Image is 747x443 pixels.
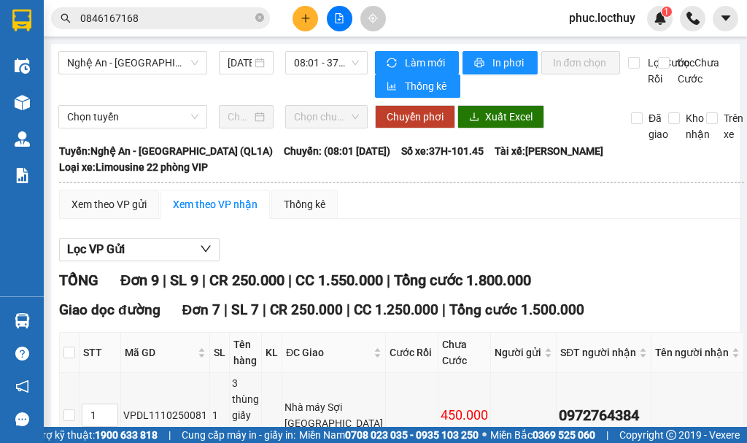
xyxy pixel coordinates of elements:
button: syncLàm mới [375,51,459,74]
th: Cước Rồi [386,333,438,373]
button: file-add [327,6,352,31]
span: file-add [334,13,344,23]
span: | [606,427,608,443]
span: SL 9 [170,271,198,289]
span: Hỗ trợ kỹ thuật: [23,427,158,443]
span: Lọc Chưa Cước [672,55,721,87]
div: Nhà máy Sợi [GEOGRAPHIC_DATA] [285,399,383,431]
img: warehouse-icon [15,131,30,147]
img: solution-icon [15,168,30,183]
div: Thống kê [284,196,325,212]
span: Làm mới [405,55,447,71]
input: 12/10/2025 [228,55,252,71]
span: 08:01 - 37H-101.45 [294,52,358,74]
span: Đã giao [643,110,674,142]
th: STT [80,333,121,373]
button: In đơn chọn [541,51,621,74]
span: ⚪️ [482,432,487,438]
span: Miền Bắc [490,427,595,443]
th: Tên hàng [230,333,262,373]
th: Chưa Cước [438,333,491,373]
input: Chọn ngày [228,109,252,125]
span: Tên người nhận [655,344,729,361]
div: 0972764384 [559,404,649,427]
span: | [387,271,390,289]
span: SL 7 [231,301,259,318]
strong: 0369 525 060 [533,429,595,441]
span: bar-chart [387,81,399,93]
span: Nghệ An - Sài Gòn (QL1A) [67,52,198,74]
span: caret-down [719,12,732,25]
span: Chuyến: (08:01 [DATE]) [284,143,390,159]
span: download [469,112,479,123]
button: plus [293,6,318,31]
div: VPDL1110250081 [123,407,207,423]
span: Thống kê [405,78,449,94]
span: Tài xế: [PERSON_NAME] [495,143,603,159]
span: | [202,271,206,289]
button: printerIn phơi [462,51,538,74]
img: phone-icon [686,12,700,25]
button: Lọc VP Gửi [59,238,220,261]
span: Tổng cước 1.800.000 [394,271,531,289]
span: Đơn 9 [120,271,159,289]
span: down [200,243,212,255]
span: copyright [666,430,676,440]
span: Đơn 7 [182,301,221,318]
span: sync [387,58,399,69]
span: search [61,13,71,23]
span: CC 1.550.000 [295,271,383,289]
span: Chọn chuyến [294,106,358,128]
span: Miền Nam [299,427,479,443]
span: Lọc Cước Rồi [642,55,692,87]
div: Xem theo VP nhận [173,196,258,212]
div: Xem theo VP gửi [71,196,147,212]
span: Cung cấp máy in - giấy in: [182,427,295,443]
img: icon-new-feature [654,12,667,25]
span: SĐT người nhận [560,344,636,361]
span: CC 1.250.000 [354,301,438,318]
img: warehouse-icon [15,313,30,328]
img: warehouse-icon [15,95,30,110]
th: SL [210,333,230,373]
span: Mã GD [125,344,195,361]
span: | [263,301,266,318]
span: close-circle [255,12,264,26]
span: question-circle [15,347,29,361]
span: phuc.locthuy [557,9,647,27]
img: logo-vxr [12,9,31,31]
span: | [347,301,350,318]
span: | [169,427,171,443]
div: 450.000 [441,405,488,425]
span: CR 250.000 [270,301,343,318]
span: ĐC Giao [286,344,371,361]
sup: 1 [662,7,672,17]
span: CR 250.000 [209,271,285,289]
img: warehouse-icon [15,58,30,74]
button: aim [360,6,386,31]
span: | [442,301,446,318]
span: TỔNG [59,271,98,289]
span: 1 [664,7,669,17]
span: aim [368,13,378,23]
button: bar-chartThống kê [375,74,460,98]
span: | [163,271,166,289]
span: Kho nhận [680,110,716,142]
span: | [288,271,292,289]
span: Chọn tuyến [67,106,198,128]
span: Tổng cước 1.500.000 [449,301,584,318]
span: Loại xe: Limousine 22 phòng VIP [59,159,208,175]
strong: 1900 633 818 [95,429,158,441]
div: 1 [212,407,227,423]
span: printer [474,58,487,69]
span: close-circle [255,13,264,22]
span: Số xe: 37H-101.45 [401,143,484,159]
span: notification [15,380,29,393]
strong: 0708 023 035 - 0935 103 250 [345,429,479,441]
span: | [224,301,228,318]
span: message [15,412,29,426]
input: Tìm tên, số ĐT hoặc mã đơn [80,10,252,26]
span: Lọc VP Gửi [67,240,125,258]
button: downloadXuất Excel [457,105,544,128]
span: In phơi [492,55,526,71]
